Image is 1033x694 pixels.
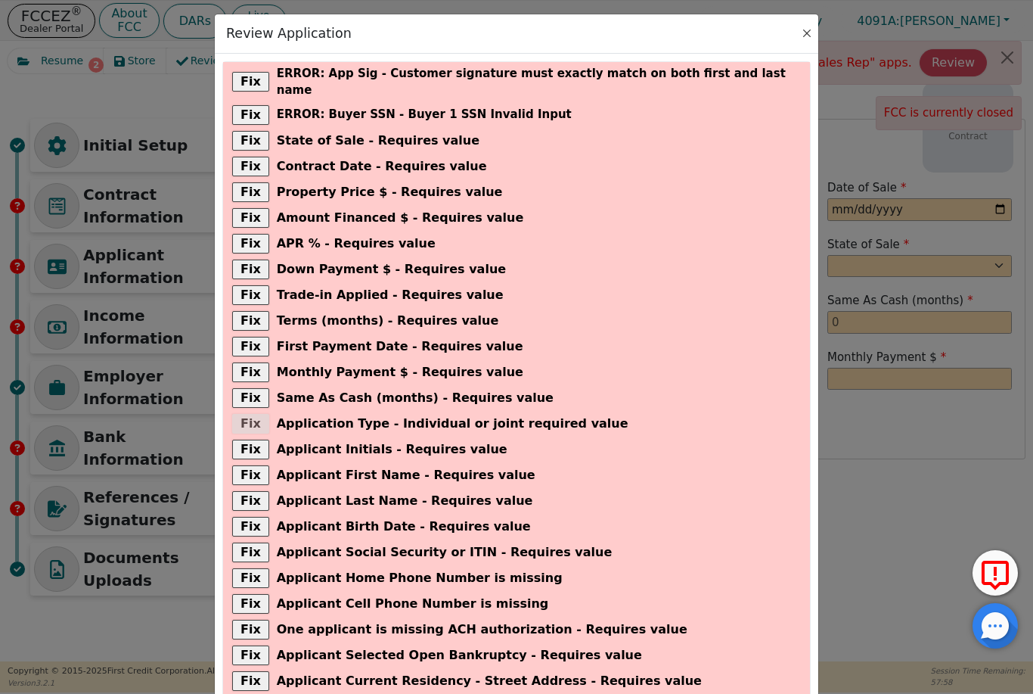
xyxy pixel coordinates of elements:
[277,492,533,510] span: Applicant Last Name - Requires value
[277,338,523,356] span: First Payment Date - Requires value
[277,569,563,587] span: Applicant Home Phone Number is missing
[277,440,507,459] span: Applicant Initials - Requires value
[277,543,613,562] span: Applicant Social Security or ITIN - Requires value
[277,415,628,433] span: Application Type - Individual or joint required value
[799,26,814,41] button: Close
[277,518,531,536] span: Applicant Birth Date - Requires value
[232,208,269,228] button: Fix
[277,389,554,407] span: Same As Cash (months) - Requires value
[232,594,269,614] button: Fix
[277,106,321,123] span: error
[277,646,642,664] span: Applicant Selected Open Bankruptcy - Requires value
[232,543,269,562] button: Fix
[277,621,687,639] span: One applicant is missing ACH authorization - Requires value
[232,491,269,511] button: Fix
[232,337,269,356] button: Fix
[232,260,269,279] button: Fix
[277,363,523,381] span: Monthly Payment $ - Requires value
[232,620,269,640] button: Fix
[277,235,436,253] span: APR % - Requires value
[277,466,535,484] span: Applicant First Name - Requires value
[277,157,487,176] span: Contract Date - Requires value
[277,65,801,99] p: : App Sig - Customer signature must exactly match on both first and last name
[232,465,269,485] button: Fix
[232,440,269,459] button: Fix
[277,672,702,690] span: Applicant Current Residency - Street Address - Requires value
[232,517,269,537] button: Fix
[232,182,269,202] button: Fix
[232,311,269,331] button: Fix
[277,286,504,304] span: Trade-in Applied - Requires value
[226,26,352,42] h3: Review Application
[277,183,503,201] span: Property Price $ - Requires value
[232,234,269,254] button: Fix
[232,568,269,588] button: Fix
[277,106,572,123] p: : Buyer SSN - Buyer 1 SSN Invalid Input
[973,550,1018,596] button: Report Error to FCC
[232,72,269,92] button: Fix
[277,595,549,613] span: Applicant Cell Phone Number is missing
[232,105,269,125] button: Fix
[232,646,269,665] button: Fix
[277,132,479,150] span: State of Sale - Requires value
[232,388,269,408] button: Fix
[232,285,269,305] button: Fix
[232,363,269,382] button: Fix
[232,157,269,176] button: Fix
[232,671,269,691] button: Fix
[277,260,506,279] span: Down Payment $ - Requires value
[277,209,524,227] span: Amount Financed $ - Requires value
[277,312,499,330] span: Terms (months) - Requires value
[277,65,321,82] span: error
[232,131,269,151] button: Fix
